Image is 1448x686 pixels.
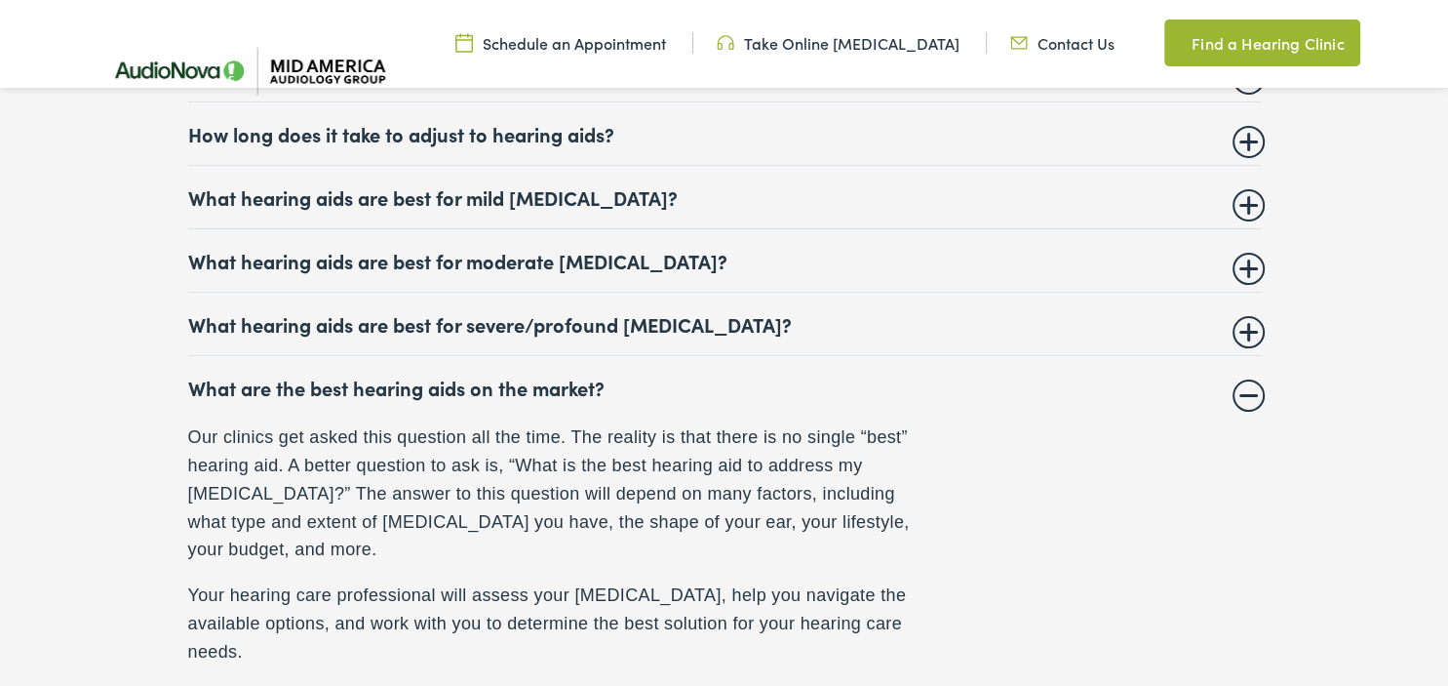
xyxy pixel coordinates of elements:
[717,32,734,54] img: utility icon
[1164,31,1182,55] img: utility icon
[717,32,959,54] a: Take Online [MEDICAL_DATA]
[188,376,1261,399] summary: What are the best hearing aids on the market?
[188,424,939,564] p: Our clinics get asked this question all the time. The reality is that there is no single “best” h...
[188,122,1261,145] summary: How long does it take to adjust to hearing aids?
[188,185,1261,209] summary: What hearing aids are best for mild [MEDICAL_DATA]?
[188,312,1261,336] summary: What hearing aids are best for severe/profound [MEDICAL_DATA]?
[188,582,939,666] p: Your hearing care professional will assess your [MEDICAL_DATA], help you navigate the available o...
[1010,32,1115,54] a: Contact Us
[455,32,473,54] img: utility icon
[188,249,1261,272] summary: What hearing aids are best for moderate [MEDICAL_DATA]?
[1164,20,1359,66] a: Find a Hearing Clinic
[1010,32,1028,54] img: utility icon
[455,32,666,54] a: Schedule an Appointment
